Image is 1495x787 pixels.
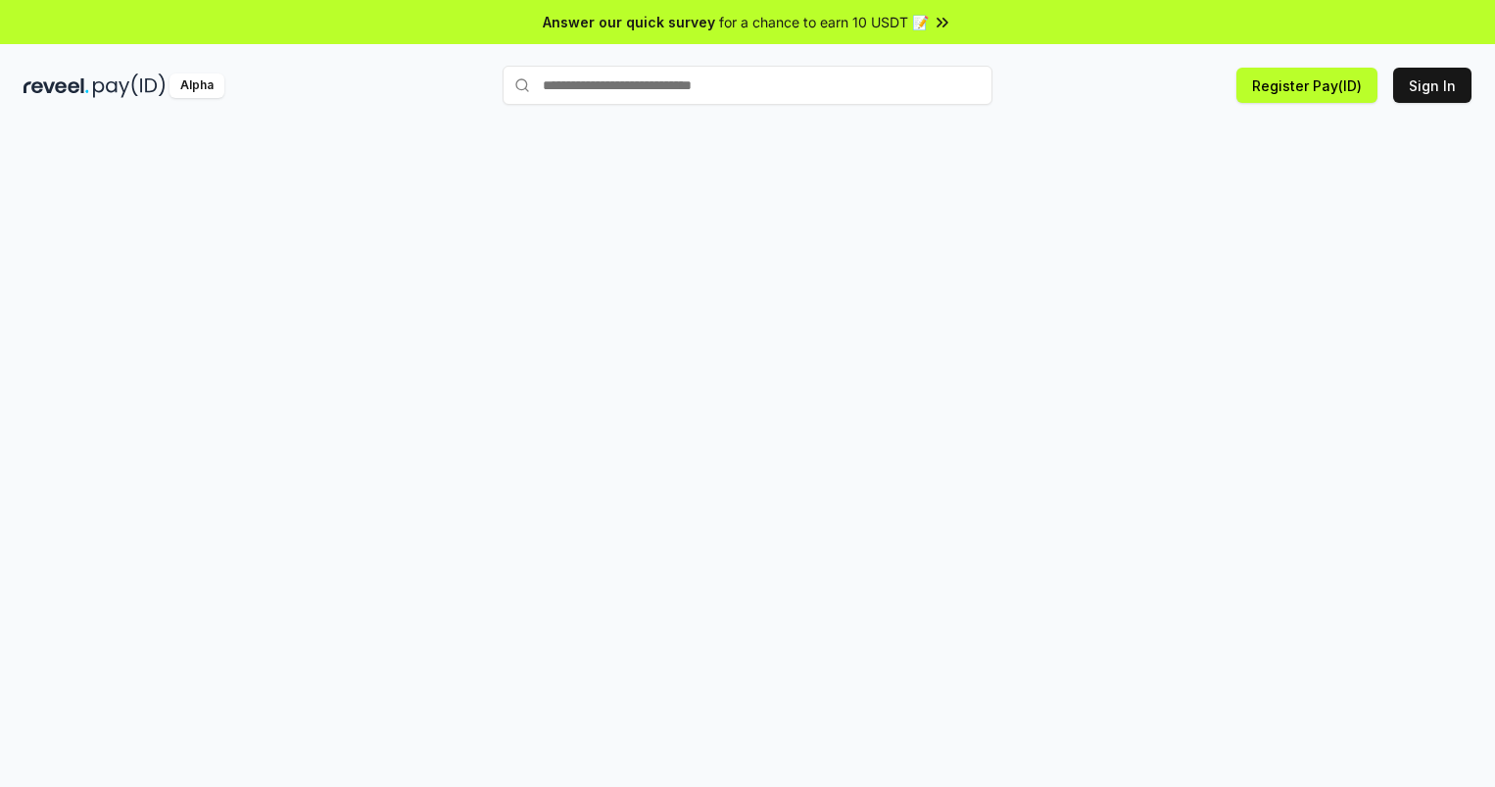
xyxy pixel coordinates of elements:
[93,74,166,98] img: pay_id
[24,74,89,98] img: reveel_dark
[543,12,715,32] span: Answer our quick survey
[1393,68,1471,103] button: Sign In
[169,74,224,98] div: Alpha
[1236,68,1377,103] button: Register Pay(ID)
[719,12,929,32] span: for a chance to earn 10 USDT 📝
